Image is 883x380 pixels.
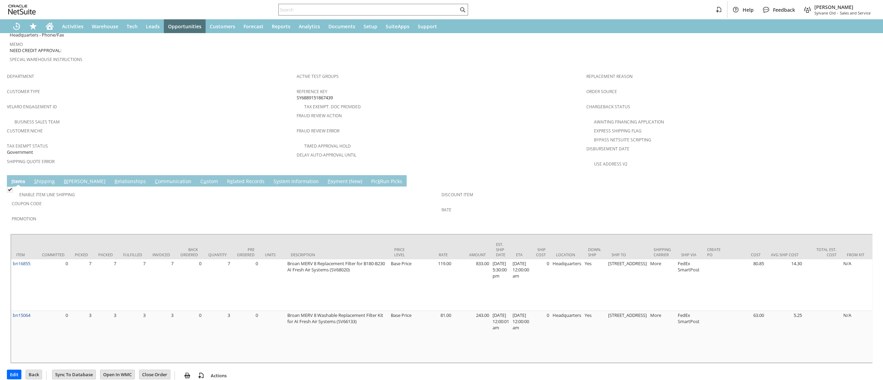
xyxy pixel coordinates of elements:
[225,178,266,186] a: Related Records
[586,73,633,79] a: Replacement reason
[88,19,122,33] a: Warehouse
[511,259,531,311] td: [DATE] 12:00:00 am
[26,370,42,379] input: Back
[37,259,70,311] td: 0
[814,4,871,10] span: [PERSON_NAME]
[14,119,60,125] a: Business Sales Team
[210,23,235,30] span: Customers
[415,311,453,363] td: 81.00
[654,247,671,257] div: Shipping Carrier
[328,178,330,184] span: P
[586,146,629,152] a: Disbursement Date
[441,192,473,198] a: Discount Item
[707,247,723,257] div: Create PO
[491,311,511,363] td: [DATE] 12:00:01 am
[62,23,83,30] span: Activities
[676,311,702,363] td: FedEx SmartPost
[41,19,58,33] a: Home
[594,137,651,143] a: Bypass NetSuite Scripting
[583,311,606,363] td: Yes
[153,178,193,186] a: Communication
[197,371,205,380] img: add-record.svg
[297,73,339,79] a: Active Test Groups
[773,7,795,13] span: Feedback
[7,104,57,110] a: Velaro Engagement ID
[239,19,268,33] a: Forecast
[7,149,33,156] span: Government
[93,259,118,311] td: 7
[286,311,389,363] td: Broan MERV 8 Washable Replacement Filter Kit for AI Fresh Air Systems (SV66133)
[29,22,37,30] svg: Shortcuts
[594,161,627,167] a: Use Address V2
[496,242,506,257] div: Est. Ship Date
[204,178,207,184] span: u
[491,259,511,311] td: [DATE] 5:30:00 pm
[7,159,54,164] a: Shipping Quote Error
[418,23,437,30] span: Support
[58,19,88,33] a: Activities
[10,178,27,186] a: Items
[152,252,170,257] div: Invoiced
[10,41,23,47] a: Memo
[175,311,203,363] td: 0
[206,19,239,33] a: Customers
[168,23,201,30] span: Opportunities
[536,247,546,257] div: Ship Cost
[123,252,142,257] div: Fulfilled
[606,259,648,311] td: [STREET_ADDRESS]
[208,372,229,379] a: Actions
[8,19,25,33] a: Recent Records
[606,311,648,363] td: [STREET_ADDRESS]
[864,177,872,185] a: Unrolled view on
[100,370,135,379] input: Open In WMC
[359,19,381,33] a: Setup
[203,259,232,311] td: 7
[511,311,531,363] td: [DATE] 12:00:00 am
[180,247,198,257] div: Back Ordered
[837,10,839,16] span: -
[551,259,583,311] td: Headquarters
[369,178,404,186] a: PickRun Picks
[378,178,380,184] span: k
[175,259,203,311] td: 0
[441,207,452,213] a: Rate
[127,23,138,30] span: Tech
[268,19,295,33] a: Reports
[244,23,264,30] span: Forecast
[10,47,61,54] span: NEED CREDIT APPROVAL:
[7,128,43,134] a: Customer Niche
[183,371,191,380] img: print.svg
[583,259,606,311] td: Yes
[420,252,448,257] div: Rate
[328,23,355,30] span: Documents
[304,143,351,149] a: Timed Approval Hold
[199,178,220,186] a: Custom
[64,178,67,184] span: B
[297,128,339,134] a: Fraud Review Error
[842,311,880,363] td: N/A
[32,178,57,186] a: Shipping
[42,252,65,257] div: Committed
[389,311,415,363] td: Base Price
[272,23,290,30] span: Reports
[297,113,342,119] a: Fraud Review Action
[842,259,880,311] td: N/A
[389,259,415,311] td: Base Price
[386,23,409,30] span: SuiteApps
[297,94,333,101] span: SY6889151867439
[286,259,389,311] td: Broan MERV 8 Replacement Filter for B180-B230 AI Fresh Air Systems (SV68020)
[70,259,93,311] td: 7
[118,311,147,363] td: 3
[809,247,836,257] div: Total Est. Cost
[203,311,232,363] td: 3
[70,311,93,363] td: 3
[19,192,75,198] a: Enable Item Line Shipping
[586,104,630,110] a: Chargeback Status
[34,178,37,184] span: S
[75,252,88,257] div: Picked
[612,252,643,257] div: Ship To
[324,19,359,33] a: Documents
[208,252,227,257] div: Quantity
[551,311,583,363] td: Headquarters
[13,260,30,267] a: bn16855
